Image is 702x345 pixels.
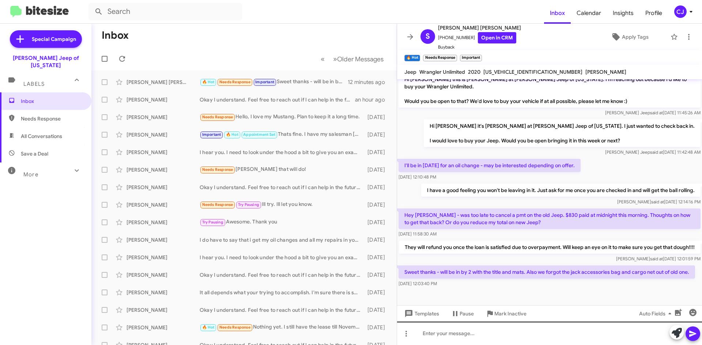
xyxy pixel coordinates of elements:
[127,254,200,261] div: [PERSON_NAME]
[127,184,200,191] div: [PERSON_NAME]
[423,55,457,61] small: Needs Response
[202,220,223,225] span: Try Pausing
[23,81,45,87] span: Labels
[639,3,668,24] a: Profile
[674,5,687,18] div: CJ
[438,23,521,32] span: [PERSON_NAME] [PERSON_NAME]
[321,54,325,64] span: «
[333,54,337,64] span: »
[200,236,364,244] div: I do have to say that i get my oil changes and all my repairs in your service department. They ar...
[219,80,250,84] span: Needs Response
[200,113,364,121] div: Hello, I love my Mustang. Plan to keep it a long time.
[399,159,581,172] p: I'll be in [DATE] for an oil change - may be interested depending on offer.
[238,202,259,207] span: Try Pausing
[399,174,436,180] span: [DATE] 12:10:48 PM
[200,130,364,139] div: Thats fine. I have my salesman [PERSON_NAME] ready when you get here to get some information so w...
[633,307,680,320] button: Auto Fields
[200,200,364,209] div: Ill try. Ill let you know.
[622,30,649,43] span: Apply Tags
[200,218,364,226] div: Awesome. Thank you
[445,307,480,320] button: Pause
[424,119,701,147] p: Hi [PERSON_NAME] it's [PERSON_NAME] at [PERSON_NAME] Jeep of [US_STATE]. I just wanted to check b...
[202,115,233,119] span: Needs Response
[127,96,200,103] div: [PERSON_NAME]
[592,30,667,43] button: Apply Tags
[460,307,474,320] span: Pause
[650,110,663,115] span: said at
[317,51,388,66] nav: Page navigation example
[10,30,82,48] a: Special Campaign
[127,306,200,314] div: [PERSON_NAME]
[200,165,364,174] div: [PERSON_NAME] that will do!
[607,3,639,24] a: Insights
[403,307,439,320] span: Templates
[21,97,83,105] span: Inbox
[127,324,200,331] div: [PERSON_NAME]
[364,149,391,156] div: [DATE]
[421,184,701,197] p: I have a good feeling you won't be leaving in it. Just ask for me once you are checked in and wil...
[200,271,364,279] div: Okay I understand. Feel free to reach out if I can help in the future!👍
[127,289,200,296] div: [PERSON_NAME]
[127,149,200,156] div: [PERSON_NAME]
[468,69,480,75] span: 2020
[616,256,701,261] span: [PERSON_NAME] [DATE] 12:01:59 PM
[438,32,521,43] span: [PHONE_NUMBER]
[200,323,364,331] div: Nothing yet. I still have the lease till November
[651,199,664,204] span: said at
[650,256,663,261] span: said at
[21,133,62,140] span: All Conversations
[364,324,391,331] div: [DATE]
[364,306,391,314] div: [DATE]
[650,149,663,155] span: said at
[202,80,215,84] span: 🔥 Hot
[585,69,626,75] span: [PERSON_NAME]
[404,69,416,75] span: Jeep
[399,208,701,229] p: Hey [PERSON_NAME] - was too late to cancel a pmt on the old Jeep. $830 paid at midnight this morn...
[399,281,437,286] span: [DATE] 12:03:40 PM
[202,202,233,207] span: Needs Response
[202,167,233,172] span: Needs Response
[483,69,582,75] span: [US_VEHICLE_IDENTIFICATION_NUMBER]
[478,32,516,43] a: Open in CRM
[668,5,694,18] button: CJ
[426,31,430,42] span: S
[399,241,701,254] p: They will refund you once the loan is satisfied due to overpayment. Will keep an eye on it to mak...
[397,307,445,320] button: Templates
[200,96,355,103] div: Okay I understand. Feel free to reach out if I can help in the future!👍
[364,114,391,121] div: [DATE]
[364,219,391,226] div: [DATE]
[102,30,129,41] h1: Inbox
[127,166,200,173] div: [PERSON_NAME]
[219,325,250,330] span: Needs Response
[404,55,420,61] small: 🔥 Hot
[88,3,242,20] input: Search
[226,132,238,137] span: 🔥 Hot
[200,78,348,86] div: Sweet thanks - will be in by 2 with the title and mats. Also we forgot the jack accessories bag a...
[200,149,364,156] div: I hear you. I need to look under the hood a bit to give you an exact number. It's absolutely wort...
[364,166,391,173] div: [DATE]
[364,201,391,208] div: [DATE]
[21,150,48,157] span: Save a Deal
[200,184,364,191] div: Okay I understand. Feel free to reach out if I can help in the future!👍
[399,73,701,108] p: Hi [PERSON_NAME] this is [PERSON_NAME] at [PERSON_NAME] Jeep of [US_STATE]. I'm reaching out beca...
[202,132,221,137] span: Important
[544,3,571,24] a: Inbox
[364,254,391,261] div: [DATE]
[127,201,200,208] div: [PERSON_NAME]
[127,271,200,279] div: [PERSON_NAME]
[399,265,695,279] p: Sweet thanks - will be in by 2 with the title and mats. Also we forgot the jack accessories bag a...
[364,131,391,138] div: [DATE]
[605,149,701,155] span: [PERSON_NAME] Jeep [DATE] 11:42:48 AM
[494,307,526,320] span: Mark Inactive
[255,80,274,84] span: Important
[200,289,364,296] div: It all depends what your trying to accomplish. I'm sure there is some negative equity so it depen...
[202,325,215,330] span: 🔥 Hot
[200,254,364,261] div: I hear you. I need to look under the hood a bit to give you an exact number. It's absolutely wort...
[480,307,532,320] button: Mark Inactive
[364,184,391,191] div: [DATE]
[32,35,76,43] span: Special Campaign
[200,306,364,314] div: Okay I understand. Feel free to reach out if I can help in the future!👍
